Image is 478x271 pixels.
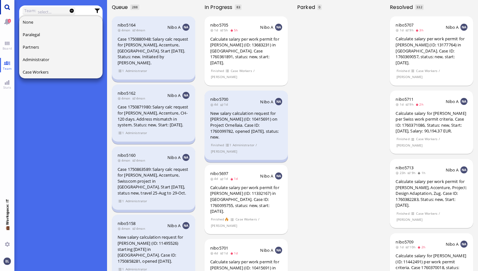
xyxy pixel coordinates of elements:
[256,142,258,148] span: /
[23,69,49,75] span: Case Workers
[210,171,228,176] a: nibo5697
[132,28,147,32] span: 4mon
[210,96,228,102] span: nibo5700
[258,217,260,222] span: /
[319,5,320,9] span: 0
[260,99,273,105] span: Nibo A
[225,142,232,148] span: view 1 items
[118,96,132,100] span: 4mon
[118,90,135,96] span: nibo5162
[417,171,427,175] span: 1h
[439,136,441,142] span: /
[396,171,407,175] span: 23h
[210,245,228,251] a: nibo5701
[118,220,135,226] span: nibo5158
[396,165,413,171] a: nibo5713
[118,152,135,158] a: nibo5160
[19,28,103,41] button: Paralegal
[446,241,459,247] span: Nibo A
[23,19,33,25] span: None
[182,154,189,161] img: NA
[132,96,147,100] span: 4mon
[396,22,413,28] a: nibo5707
[220,28,230,32] span: 5h
[396,217,423,222] span: [PERSON_NAME]
[230,68,252,74] span: Case Workers
[220,176,230,181] span: 1d
[396,211,410,216] span: Finished
[38,8,68,15] input: select...
[118,234,189,264] div: New salary calculation request for [PERSON_NAME] (ID: 11495526) starting [DATE] in [GEOGRAPHIC_DA...
[210,22,228,28] span: nibo5705
[211,149,237,154] span: [PERSON_NAME]
[396,136,410,142] span: Finished
[211,68,224,74] span: Finished
[23,57,49,62] span: Administrator
[4,258,11,265] img: You
[5,225,10,239] span: 💼 Workspace: IT
[417,245,427,249] span: 2h
[132,226,147,231] span: 4mon
[396,245,405,249] span: 1d
[210,102,220,107] span: 4d
[396,36,467,66] div: Calculate salary per work permit for [PERSON_NAME] (ID: 13177764) in [GEOGRAPHIC_DATA]. Case ID: ...
[230,251,240,255] span: 1d
[118,36,189,66] div: Case 1750880948: Salary calc request for [PERSON_NAME], Accenture, [GEOGRAPHIC_DATA]. Start [DATE...
[167,92,181,98] span: Nibo A
[297,4,317,11] span: Parked
[405,102,415,107] span: 9h
[210,176,220,181] span: 4d
[118,28,132,32] span: 4mon
[275,172,282,179] img: NA
[396,239,413,245] a: nibo5709
[405,28,415,32] span: 9h
[230,28,240,32] span: 5h
[167,24,181,30] span: Nibo A
[24,7,36,14] label: Team:
[125,198,147,204] span: Administrator
[275,247,282,254] img: NA
[118,226,132,231] span: 4mon
[118,104,189,128] div: Case 1750871980: Salary calc request for [PERSON_NAME], Accenture, CH-120 days. Address mismatch ...
[2,85,13,90] span: Stats
[118,166,189,196] div: Case 1750863589: Salary calc request for [PERSON_NAME], Accenture, Swisscom project in [GEOGRAPHI...
[460,241,467,248] img: NA
[182,24,189,31] img: NA
[1,66,13,71] span: Team
[416,136,438,142] span: Case Workers
[446,99,459,104] span: Nibo A
[260,247,273,253] span: Nibo A
[415,102,425,107] span: 2h
[235,217,257,222] span: Case Workers
[396,96,413,102] a: nibo5711
[23,32,40,37] span: Paralegal
[460,24,467,31] img: NA
[233,142,255,148] span: Administrator
[460,166,467,173] img: NA
[112,4,130,11] span: Queue
[210,251,220,255] span: 4d
[132,158,147,163] span: 4mon
[220,251,230,255] span: 1d
[19,41,103,53] button: Partners
[230,176,240,181] span: 1d
[118,198,124,204] span: view 1 items
[260,173,273,179] span: Nibo A
[118,68,124,74] span: view 1 items
[211,223,237,228] span: [PERSON_NAME]
[396,102,405,107] span: 1d
[19,53,103,66] button: Administrator
[407,171,417,175] span: 9h
[167,223,181,228] span: Nibo A
[416,5,422,9] span: 332
[118,22,135,28] span: nibo5164
[19,16,103,28] button: None
[8,19,11,23] span: 4
[460,98,467,105] img: NA
[446,24,459,30] span: Nibo A
[167,155,181,160] span: Nibo A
